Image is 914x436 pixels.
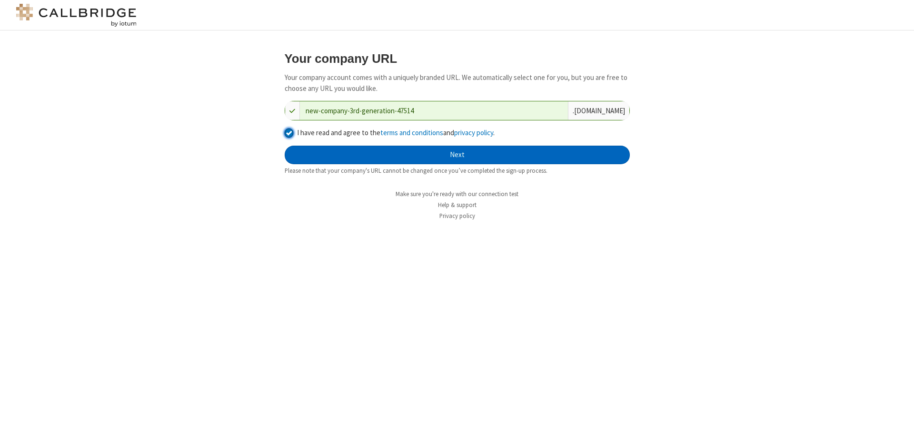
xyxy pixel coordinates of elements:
[438,201,477,209] a: Help & support
[297,128,630,139] label: I have read and agree to the and .
[396,190,518,198] a: Make sure you're ready with our connection test
[380,128,443,137] a: terms and conditions
[285,146,630,165] button: Next
[14,4,138,27] img: logo@2x.png
[439,212,475,220] a: Privacy policy
[285,166,630,175] div: Please note that your company's URL cannot be changed once you’ve completed the sign-up process.
[300,101,568,120] input: Company URL
[568,101,629,120] div: . [DOMAIN_NAME]
[285,52,630,65] h3: Your company URL
[285,72,630,94] p: Your company account comes with a uniquely branded URL. We automatically select one for you, but ...
[454,128,493,137] a: privacy policy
